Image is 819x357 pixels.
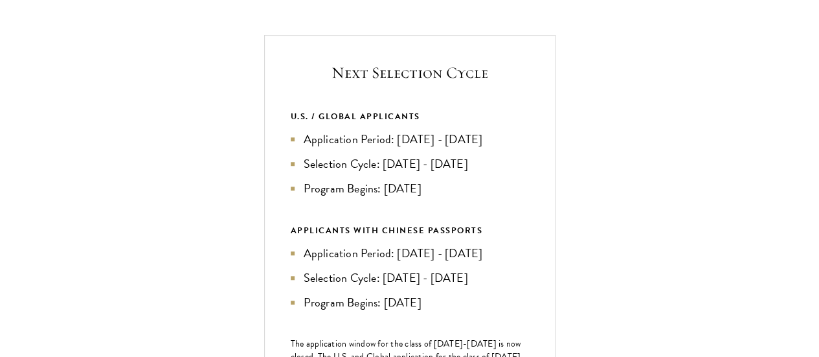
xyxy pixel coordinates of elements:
li: Program Begins: [DATE] [291,294,529,312]
li: Selection Cycle: [DATE] - [DATE] [291,155,529,173]
div: U.S. / GLOBAL APPLICANTS [291,109,529,124]
li: Application Period: [DATE] - [DATE] [291,130,529,148]
li: Program Begins: [DATE] [291,179,529,198]
li: Application Period: [DATE] - [DATE] [291,244,529,262]
div: APPLICANTS WITH CHINESE PASSPORTS [291,224,529,238]
li: Selection Cycle: [DATE] - [DATE] [291,269,529,287]
h5: Next Selection Cycle [291,62,529,84]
